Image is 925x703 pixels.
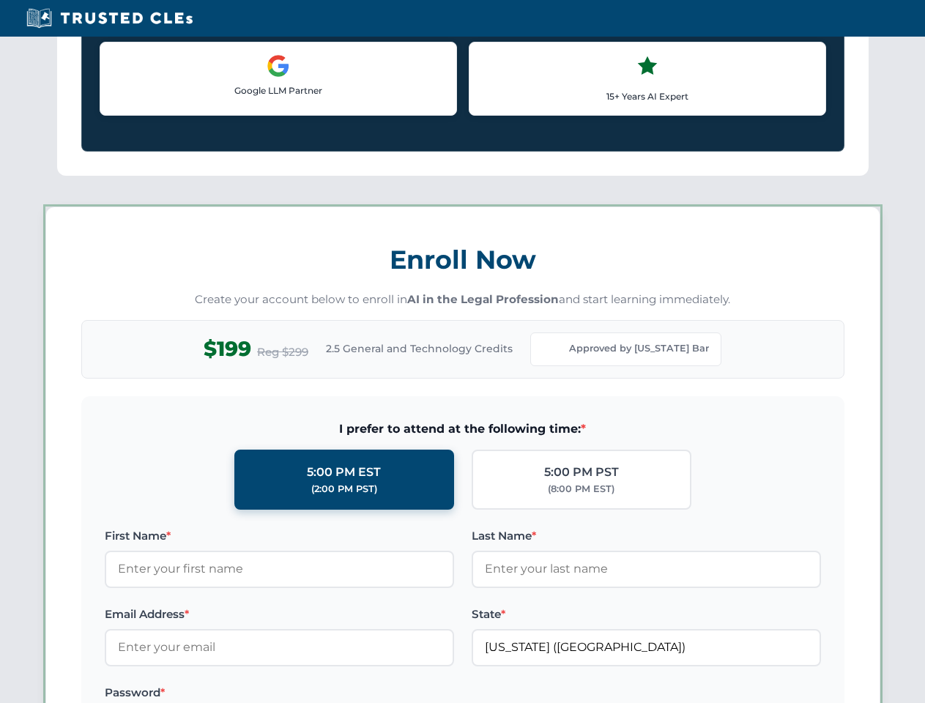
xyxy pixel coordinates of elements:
[105,551,454,587] input: Enter your first name
[204,332,251,365] span: $199
[543,339,563,360] img: Florida Bar
[472,606,821,623] label: State
[407,292,559,306] strong: AI in the Legal Profession
[22,7,197,29] img: Trusted CLEs
[112,83,445,97] p: Google LLM Partner
[105,606,454,623] label: Email Address
[472,527,821,545] label: Last Name
[105,420,821,439] span: I prefer to attend at the following time:
[544,463,619,482] div: 5:00 PM PST
[267,54,290,78] img: Google
[311,482,377,496] div: (2:00 PM PST)
[81,237,844,283] h3: Enroll Now
[569,341,709,356] span: Approved by [US_STATE] Bar
[472,551,821,587] input: Enter your last name
[481,89,814,103] p: 15+ Years AI Expert
[105,527,454,545] label: First Name
[81,291,844,308] p: Create your account below to enroll in and start learning immediately.
[105,629,454,666] input: Enter your email
[105,684,454,702] label: Password
[307,463,381,482] div: 5:00 PM EST
[257,343,308,361] span: Reg $299
[472,629,821,666] input: Florida (FL)
[326,341,513,357] span: 2.5 General and Technology Credits
[548,482,614,496] div: (8:00 PM EST)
